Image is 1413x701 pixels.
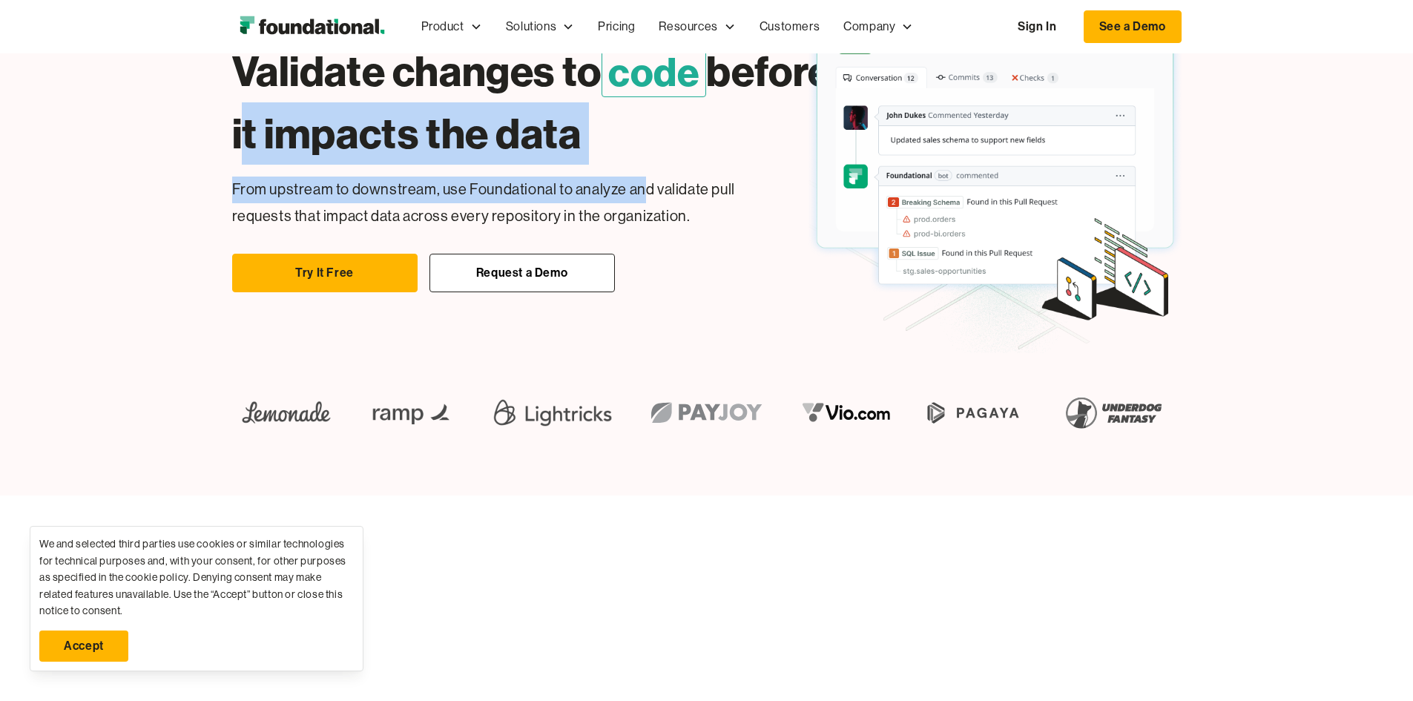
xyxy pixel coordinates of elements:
[232,177,785,230] p: From upstream to downstream, use Foundational to analyze and validate pull requests that impact d...
[39,631,128,662] a: Accept
[919,389,1028,436] img: Pagaya Logo
[232,389,341,436] img: Lemonade Logo
[506,17,556,36] div: Solutions
[792,389,901,436] img: vio logo
[1084,10,1182,43] a: See a Demo
[232,40,837,165] h1: Validate changes to before it impacts the data
[421,17,464,36] div: Product
[602,46,706,97] span: code
[843,17,895,36] div: Company
[1003,11,1071,42] a: Sign In
[1054,389,1173,436] img: Underdog Fantasy Logo
[488,389,617,436] img: Lightricks Logo
[232,254,418,292] a: Try It Free
[647,2,747,51] div: Resources
[494,2,586,51] div: Solutions
[586,2,647,51] a: Pricing
[409,2,494,51] div: Product
[1339,630,1413,701] iframe: Chat Widget
[748,2,831,51] a: Customers
[362,389,464,436] img: Ramp Logo
[232,12,392,42] img: Foundational Logo
[232,12,392,42] a: home
[659,17,717,36] div: Resources
[429,254,615,292] a: Request a Demo
[39,536,354,619] div: We and selected third parties use cookies or similar technologies for technical purposes and, wit...
[831,2,925,51] div: Company
[639,389,774,436] img: Payjoy logo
